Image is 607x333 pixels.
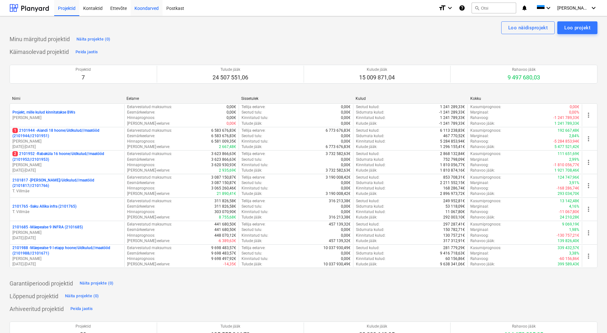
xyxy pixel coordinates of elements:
p: Kasumiprognoos : [470,175,501,180]
p: -1 241 789,33€ [553,115,579,121]
p: 4,16% [569,204,579,209]
p: 7 [76,74,91,81]
p: 0,00% [569,110,579,115]
p: 0,00€ [341,157,350,162]
p: 9 069,19€ [562,222,579,227]
p: 1 241 289,33€ [440,104,465,110]
p: Eesmärkeelarve : [127,180,155,186]
p: -1 241 789,33€ [439,121,465,126]
span: more_vert [585,229,592,237]
p: [PERSON_NAME]-eelarve : [127,238,170,244]
p: 3 620 930,93€ [211,162,236,168]
p: Rahavoo jääk [508,67,540,72]
p: 6 773 676,83€ [326,128,350,133]
p: 2101685 - Mäepealse 9 INFRA (2101685) [12,225,83,230]
p: 0,00€ [341,121,350,126]
div: Kokku [470,96,580,101]
p: Eesmärkeelarve : [127,251,155,256]
p: 11 067,80€ [445,209,465,215]
p: Hinnaprognoos : [127,115,155,121]
p: -130 757,21€ [557,233,579,238]
div: 2101817 -[PERSON_NAME]/üldkulud//maatööd (2101817//2101766)T. Villmäe [12,178,122,194]
p: Kinnitatud kulud : [356,139,386,144]
p: Tellija eelarve : [242,151,265,157]
p: -6 389,63€ [218,238,236,244]
p: Kinnitatud kulud : [356,186,386,191]
p: Hinnaprognoos : [127,162,155,168]
p: [DATE] - [DATE] [12,168,122,173]
p: Tellija eelarve : [242,222,265,227]
div: Kulud [356,96,465,101]
div: 22101952 -Rabaküla 16 hoone/üldkulud//maatööd (2101952//2101953)[PERSON_NAME][DATE]-[DATE] [12,151,122,173]
div: Sissetulek [241,96,350,101]
p: 3 087 150,87€ [211,175,236,180]
p: -168 286,74€ [557,186,579,191]
p: 15 009 871,04 [359,74,395,81]
p: [PERSON_NAME]-eelarve : [127,262,170,267]
p: 293 034,70€ [558,191,579,196]
p: [DATE] - [DATE] [12,235,122,241]
p: 6 113 238,83€ [440,128,465,133]
p: 457 139,32€ [329,222,350,227]
div: Peida jaotis [70,305,93,313]
p: 297 287,41€ [443,222,465,227]
p: Projektid [76,67,91,72]
p: [DATE] - [DATE] [12,144,122,150]
p: 0,00€ [341,204,350,209]
p: 457 139,32€ [329,238,350,244]
p: Kinnitatud kulud : [356,256,386,262]
p: Kinnitatud tulu : [242,139,268,144]
p: 130 757,21€ [443,233,465,238]
p: 249 952,81€ [443,198,465,204]
span: more_vert [585,135,592,143]
p: 2101765 - Saku Allika infra (2101765) [12,204,76,209]
p: Rahavoo jääk : [470,144,495,150]
p: Kinnitatud kulud : [356,209,386,215]
p: 192 667,48€ [558,128,579,133]
i: keyboard_arrow_down [446,4,454,12]
button: Loo näidisprojekt [501,21,555,34]
p: 752 798,09€ [443,157,465,162]
p: Rahavoog : [470,233,489,238]
p: Sidumata kulud : [356,133,384,139]
p: 0,00€ [341,162,350,168]
p: Eesmärkeelarve : [127,204,155,209]
p: 2,84% [569,133,579,139]
span: more_vert [585,252,592,260]
p: 60 156,86€ [445,256,465,262]
p: 3,38% [569,251,579,256]
p: [PERSON_NAME]-eelarve : [127,121,170,126]
p: Marginaal : [470,204,489,209]
p: 3 623 866,63€ [211,151,236,157]
button: Peida jaotis [69,304,94,314]
p: Seotud tulu : [242,133,262,139]
p: Projekt, mille kulud kinnitatakse BWs [12,110,75,115]
p: 2101952 - Rabaküla 16 hoone/üldkulud//maatööd (2101952//2101953) [12,151,122,162]
p: 150 782,71€ [443,227,465,233]
p: Kinnitatud kulud : [356,233,386,238]
p: 467 770,52€ [443,133,465,139]
p: 5 284 853,94€ [440,139,465,144]
p: 24 507 551,06 [213,74,248,81]
p: Tulude jääk [213,67,248,72]
p: Tulude jääk : [242,262,262,267]
p: 1 296 155,41€ [440,144,465,150]
p: [PERSON_NAME] [12,139,122,144]
i: keyboard_arrow_down [545,4,552,12]
p: 8 755,68€ [219,215,236,220]
p: Rahavoog : [470,115,489,121]
div: 2101765 -Saku Allika infra (2101765)T. Villmäe [12,204,122,215]
p: Kulude jääk : [356,215,377,220]
div: 12101944 -Aiandi 18 hoone/üldkulud//maatööd (2101944//2101951)[PERSON_NAME][DATE]-[DATE] [12,128,122,150]
p: Kinnitatud tulu : [242,115,268,121]
p: Eelarvestatud maksumus : [127,175,172,180]
p: 0,00€ [341,233,350,238]
p: 1,98% [569,227,579,233]
p: 0,00€ [341,133,350,139]
button: Näita projekte (0) [78,278,115,288]
p: -1 241 289,33€ [439,110,465,115]
p: Seotud tulu : [242,204,262,209]
p: Tulude jääk : [242,238,262,244]
p: 339 432,57€ [558,245,579,251]
span: 1 [12,128,18,133]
